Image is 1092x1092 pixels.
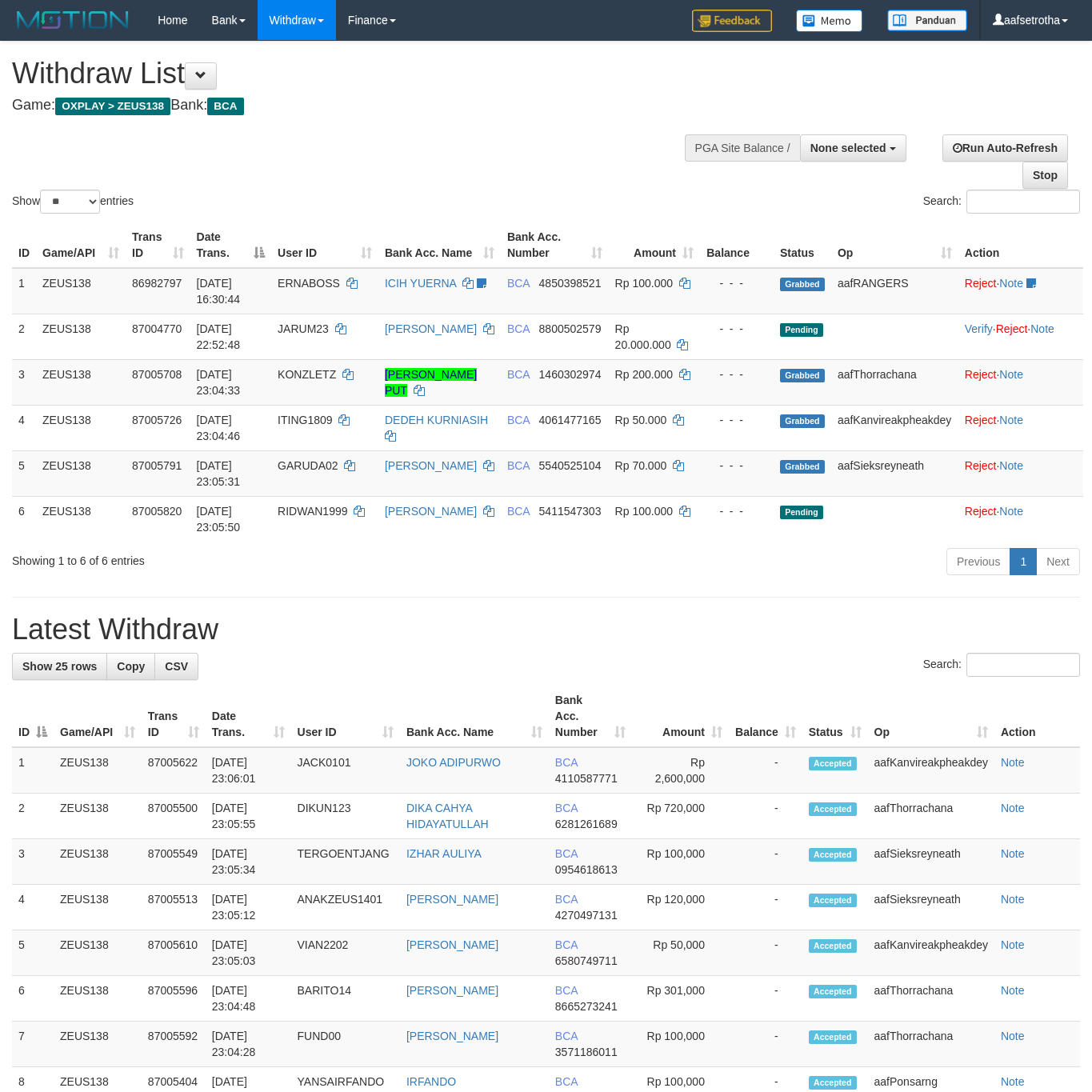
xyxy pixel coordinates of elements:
div: - - - [706,503,767,519]
td: aafSieksreyneath [868,885,994,930]
td: 5 [12,450,36,496]
span: Accepted [809,802,857,816]
label: Show entries [12,190,134,214]
a: Note [1001,938,1025,951]
span: BCA [555,1075,578,1088]
a: Reject [965,459,997,472]
td: aafSieksreyneath [868,839,994,885]
th: Bank Acc. Name: activate to sort column ascending [378,222,501,268]
span: BCA [555,938,578,951]
td: 87005610 [142,930,206,976]
th: Trans ID: activate to sort column ascending [142,686,206,747]
div: - - - [706,275,767,291]
span: BCA [507,505,530,518]
span: Grabbed [780,369,825,382]
a: Note [999,414,1023,426]
th: Balance [700,222,774,268]
a: Note [1001,756,1025,769]
td: 87005596 [142,976,206,1022]
span: BCA [555,984,578,997]
td: - [729,747,802,794]
th: Game/API: activate to sort column ascending [36,222,126,268]
span: BCA [555,1030,578,1042]
td: [DATE] 23:04:48 [206,976,291,1022]
th: Status [774,222,831,268]
a: Note [999,368,1023,381]
td: · [958,268,1083,314]
a: Note [1001,847,1025,860]
a: DEDEH KURNIASIH [385,414,488,426]
td: 1 [12,268,36,314]
th: ID [12,222,36,268]
td: [DATE] 23:04:28 [206,1022,291,1067]
a: ICIH YUERNA [385,277,456,290]
th: Bank Acc. Number: activate to sort column ascending [501,222,609,268]
a: Note [1030,322,1054,335]
a: Note [999,505,1023,518]
span: Grabbed [780,278,825,291]
span: Pending [780,323,823,337]
a: Previous [946,548,1010,575]
td: [DATE] 23:05:03 [206,930,291,976]
th: Balance: activate to sort column ascending [729,686,802,747]
span: 87005791 [132,459,182,472]
td: aafThorrachana [868,976,994,1022]
span: OXPLAY > ZEUS138 [55,98,170,115]
td: [DATE] 23:06:01 [206,747,291,794]
td: Rp 50,000 [632,930,729,976]
span: BCA [207,98,243,115]
span: 87005726 [132,414,182,426]
img: panduan.png [887,10,967,31]
span: Copy 5540525104 to clipboard [539,459,602,472]
td: - [729,930,802,976]
a: Reject [965,368,997,381]
td: ZEUS138 [54,930,142,976]
td: 3 [12,359,36,405]
span: ERNABOSS [278,277,340,290]
div: - - - [706,412,767,428]
span: Copy 4270497131 to clipboard [555,909,618,922]
span: RIDWAN1999 [278,505,347,518]
span: 87005708 [132,368,182,381]
td: 5 [12,930,54,976]
a: Run Auto-Refresh [942,134,1068,162]
th: User ID: activate to sort column ascending [291,686,400,747]
td: · [958,496,1083,542]
th: Game/API: activate to sort column ascending [54,686,142,747]
span: Copy 4061477165 to clipboard [539,414,602,426]
h1: Withdraw List [12,58,712,90]
span: None selected [810,142,886,154]
div: - - - [706,458,767,474]
td: DIKUN123 [291,794,400,839]
span: KONZLETZ [278,368,336,381]
td: 1 [12,747,54,794]
span: Copy 4110587771 to clipboard [555,772,618,785]
span: [DATE] 22:52:48 [197,322,241,351]
span: JARUM23 [278,322,329,335]
td: [DATE] 23:05:55 [206,794,291,839]
a: [PERSON_NAME] [385,322,477,335]
span: Show 25 rows [22,660,97,673]
a: Note [1001,1030,1025,1042]
div: - - - [706,321,767,337]
td: Rp 720,000 [632,794,729,839]
img: Button%20Memo.svg [796,10,863,32]
td: · [958,359,1083,405]
h4: Game: Bank: [12,98,712,114]
span: Copy 1460302974 to clipboard [539,368,602,381]
th: Date Trans.: activate to sort column ascending [206,686,291,747]
span: Accepted [809,985,857,998]
a: IZHAR AULIYA [406,847,482,860]
td: aafThorrachana [868,1022,994,1067]
th: Amount: activate to sort column ascending [632,686,729,747]
a: DIKA CAHYA HIDAYATULLAH [406,802,489,830]
span: Rp 100.000 [615,505,673,518]
td: 87005592 [142,1022,206,1067]
td: [DATE] 23:05:34 [206,839,291,885]
span: ITING1809 [278,414,332,426]
th: Bank Acc. Name: activate to sort column ascending [400,686,549,747]
td: aafRANGERS [831,268,958,314]
input: Search: [966,653,1080,677]
td: [DATE] 23:05:12 [206,885,291,930]
td: aafThorrachana [831,359,958,405]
